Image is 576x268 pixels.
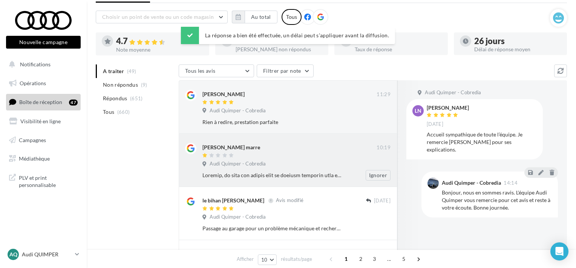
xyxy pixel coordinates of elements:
div: Taux de réponse [355,47,442,52]
button: Au total [245,11,277,23]
p: Audi QUIMPER [22,251,72,258]
a: AQ Audi QUIMPER [6,247,81,262]
div: Open Intercom Messenger [550,242,568,260]
span: Notifications [20,61,51,67]
span: 11:29 [377,91,391,98]
span: Avis modifié [276,198,303,204]
span: LN [415,107,421,115]
a: Boîte de réception47 [5,94,82,110]
div: 47 [69,100,78,106]
span: Visibilité en ligne [20,118,61,124]
div: [PERSON_NAME] [202,90,245,98]
div: Délai de réponse moyen [474,47,561,52]
span: [DATE] [374,198,391,204]
div: [PERSON_NAME] [427,105,469,110]
button: 10 [258,254,277,265]
span: Campagnes [19,136,46,143]
button: Ignorer [366,170,391,181]
div: 26 jours [474,37,561,45]
span: Tous [103,108,114,116]
span: Répondus [103,95,127,102]
div: Passage au garage pour un problème mécanique et recherche de panne. Accueil excellent ! Explicati... [202,225,342,232]
div: [PERSON_NAME] marre [202,144,260,151]
div: La réponse a bien été effectuée, un délai peut s’appliquer avant la diffusion. [181,27,395,44]
div: 4.7 [116,37,203,46]
div: Bonjour, nous en sommes ravis. L'équipe Audi Quimper vous remercie pour cet avis et reste à votre... [442,189,552,211]
a: Visibilité en ligne [5,113,82,129]
span: Opérations [20,80,46,86]
div: Loremip, do sita con adipis elit se doeiusm temporin utla etdo m’aliquae ad m’veniamquisn exe ull... [202,172,342,179]
button: Filtrer par note [257,64,314,77]
span: résultats/page [281,256,312,263]
span: Audi Quimper - Cobredia [210,161,266,167]
span: Audi Quimper - Cobredia [425,89,481,96]
span: 2 [355,253,367,265]
div: Tous [282,9,302,25]
span: Boîte de réception [19,99,62,105]
button: Au total [232,11,277,23]
span: PLV et print personnalisable [19,173,78,189]
a: PLV et print personnalisable [5,170,82,192]
div: Rien à redire, prestation parfaite [202,118,342,126]
span: Tous les avis [185,67,216,74]
a: Opérations [5,75,82,91]
a: Médiathèque [5,151,82,167]
span: Non répondus [103,81,138,89]
div: Note moyenne [116,47,203,52]
span: Audi Quimper - Cobredia [210,214,266,221]
span: (9) [141,82,147,88]
div: le bihan [PERSON_NAME] [202,197,264,204]
span: Choisir un point de vente ou un code magasin [102,14,214,20]
span: Audi Quimper - Cobredia [210,107,266,114]
div: 99 % [355,37,442,45]
button: Nouvelle campagne [6,36,81,49]
button: Notifications [5,57,79,72]
button: Tous les avis [179,64,254,77]
div: Accueil sympathique de toute l’équipe. Je remercie [PERSON_NAME] pour ses explications. [427,131,537,153]
span: 1 [340,253,352,265]
span: 10:19 [377,144,391,151]
span: AQ [9,251,17,258]
span: ... [383,253,395,265]
span: 5 [398,253,410,265]
span: Afficher [237,256,254,263]
span: (660) [117,109,130,115]
span: 3 [368,253,380,265]
a: Campagnes [5,132,82,148]
button: Choisir un point de vente ou un code magasin [96,11,228,23]
div: Audi Quimper - Cobredia [442,180,501,185]
span: Médiathèque [19,155,50,162]
span: 10 [261,257,268,263]
span: [DATE] [427,121,443,128]
span: 14:14 [504,181,518,185]
span: (651) [130,95,143,101]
